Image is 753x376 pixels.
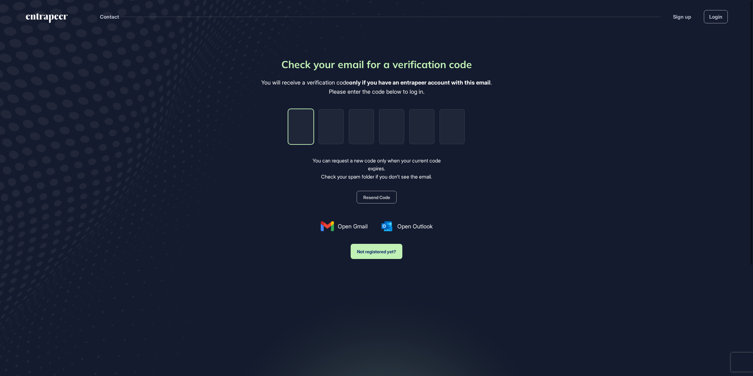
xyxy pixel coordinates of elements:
[351,238,402,259] a: Not registered yet?
[357,191,397,203] button: Resend Code
[304,157,450,181] div: You can request a new code only when your current code expires. Check your spam folder if you don...
[261,78,492,97] div: You will receive a verification code . Please enter the code below to log in.
[351,244,402,259] button: Not registered yet?
[704,10,728,23] a: Login
[673,13,691,21] a: Sign up
[349,79,491,86] b: only if you have an entrapeer account with this email
[321,221,368,231] a: Open Gmail
[397,222,433,231] span: Open Outlook
[281,57,472,72] div: Check your email for a verification code
[380,221,433,231] a: Open Outlook
[338,222,368,231] span: Open Gmail
[25,13,68,25] a: entrapeer-logo
[100,13,119,21] button: Contact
